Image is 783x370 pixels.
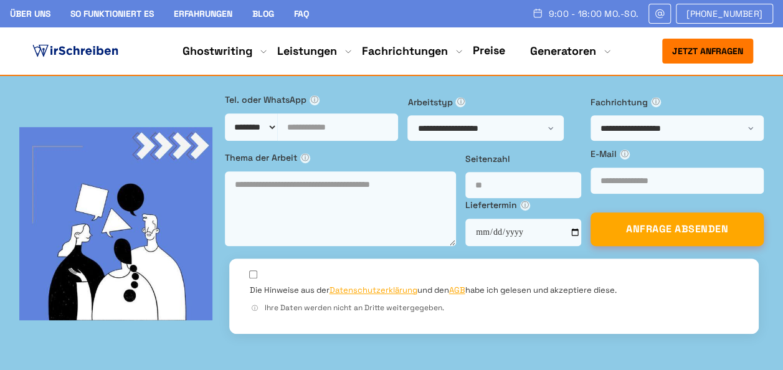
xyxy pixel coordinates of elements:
a: [PHONE_NUMBER] [676,4,773,24]
label: E-Mail [591,147,764,161]
a: FAQ [294,8,309,19]
a: Blog [252,8,274,19]
span: ⓘ [249,303,259,313]
img: Schedule [532,8,543,18]
a: Fachrichtungen [362,44,448,59]
a: Leistungen [277,44,337,59]
label: Seitenzahl [465,152,581,166]
span: [PHONE_NUMBER] [686,9,762,19]
a: Generatoren [530,44,596,59]
span: ⓘ [620,149,630,159]
span: ⓘ [520,201,530,211]
label: Arbeitstyp [407,95,581,109]
a: Erfahrungen [174,8,232,19]
button: Jetzt anfragen [662,39,753,64]
a: So funktioniert es [70,8,154,19]
img: bg [19,127,212,320]
label: Fachrichtung [591,95,764,109]
span: ⓘ [651,97,661,107]
div: Ihre Daten werden nicht an Dritte weitergegeben. [249,302,739,314]
a: Preise [473,43,505,57]
span: 9:00 - 18:00 Mo.-So. [548,9,638,19]
span: ⓘ [300,153,310,163]
span: ⓘ [455,97,465,107]
img: Email [654,9,665,19]
a: Ghostwriting [183,44,252,59]
label: Die Hinweise aus der und den habe ich gelesen und akzeptiere diese. [249,285,616,296]
label: Tel. oder WhatsApp [225,93,398,107]
a: Über uns [10,8,50,19]
label: Liefertermin [465,198,581,212]
a: AGB [448,285,465,295]
a: Datenschutzerklärung [329,285,417,295]
span: ⓘ [310,95,320,105]
button: ANFRAGE ABSENDEN [591,212,764,246]
label: Thema der Arbeit [225,151,456,164]
img: logo ghostwriter-österreich [30,42,121,60]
